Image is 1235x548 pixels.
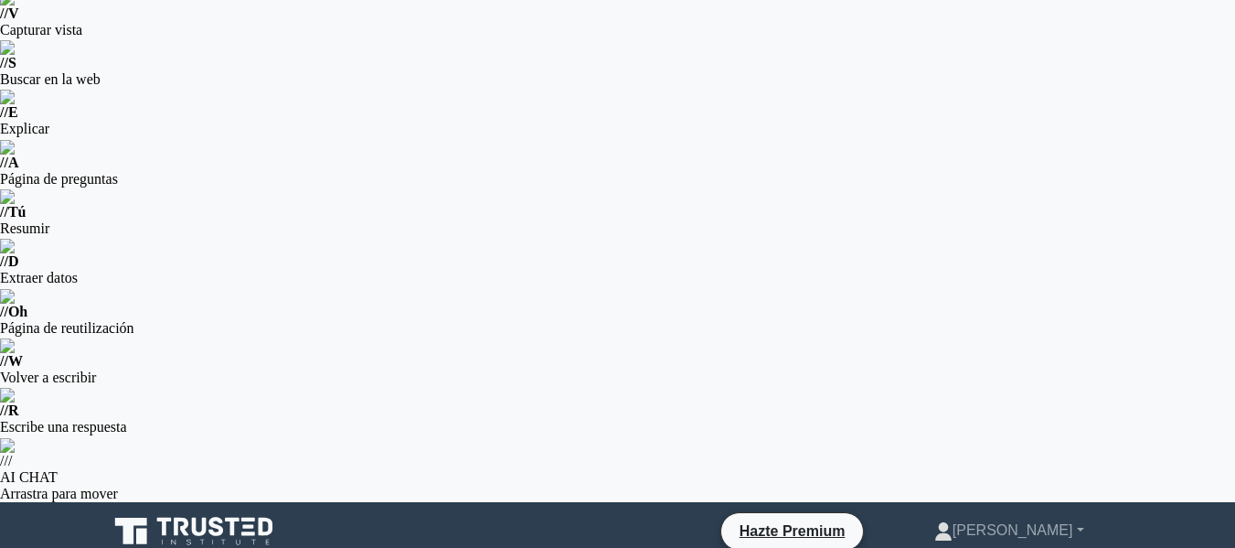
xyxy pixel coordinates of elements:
a: Hazte Premium [729,520,857,543]
font: R [8,403,19,418]
font: D [8,253,19,269]
font: S [8,55,16,70]
font: V [8,5,19,21]
font: / [8,453,12,468]
font: [PERSON_NAME] [953,522,1073,538]
font: W [8,353,23,369]
font: E [8,104,18,120]
font: Hazte Premium [740,523,846,539]
font: Oh [8,304,27,319]
font: Tú [8,204,27,220]
font: A [8,155,19,170]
